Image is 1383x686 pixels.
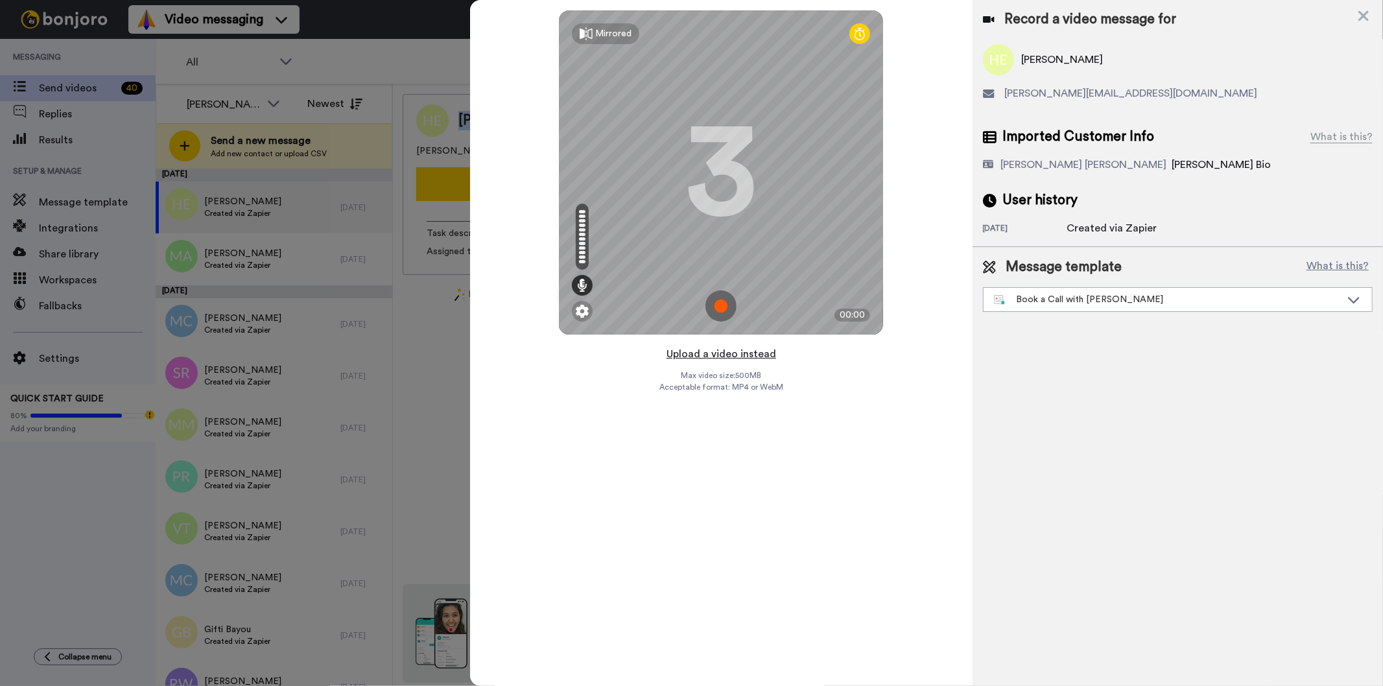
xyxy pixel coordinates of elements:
img: ic_record_start.svg [705,290,737,322]
div: What is this? [1310,129,1373,145]
img: ic_gear.svg [576,305,589,318]
button: Upload a video instead [663,346,780,362]
span: User history [1003,191,1078,210]
span: Max video size: 500 MB [681,370,761,381]
div: Book a Call with [PERSON_NAME] [994,293,1341,306]
span: Imported Customer Info [1003,127,1155,147]
span: Acceptable format: MP4 or WebM [659,382,783,392]
div: [DATE] [983,223,1067,236]
span: Message template [1006,257,1122,277]
p: Hi [PERSON_NAME], We're looking to spread the word about [PERSON_NAME] a bit further and we need ... [56,37,224,50]
img: nextgen-template.svg [994,295,1006,305]
p: Message from Matt, sent 3w ago [56,50,224,62]
div: [PERSON_NAME] [PERSON_NAME] [1001,157,1167,172]
span: [PERSON_NAME] Bio [1172,160,1271,170]
div: 00:00 [834,309,870,322]
button: What is this? [1303,257,1373,277]
img: Profile image for Matt [29,39,50,60]
span: [PERSON_NAME][EMAIL_ADDRESS][DOMAIN_NAME] [1005,86,1258,101]
div: message notification from Matt, 3w ago. Hi Gilda, We're looking to spread the word about Bonjoro ... [19,27,240,70]
div: 3 [685,124,757,221]
div: Created via Zapier [1067,220,1157,236]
